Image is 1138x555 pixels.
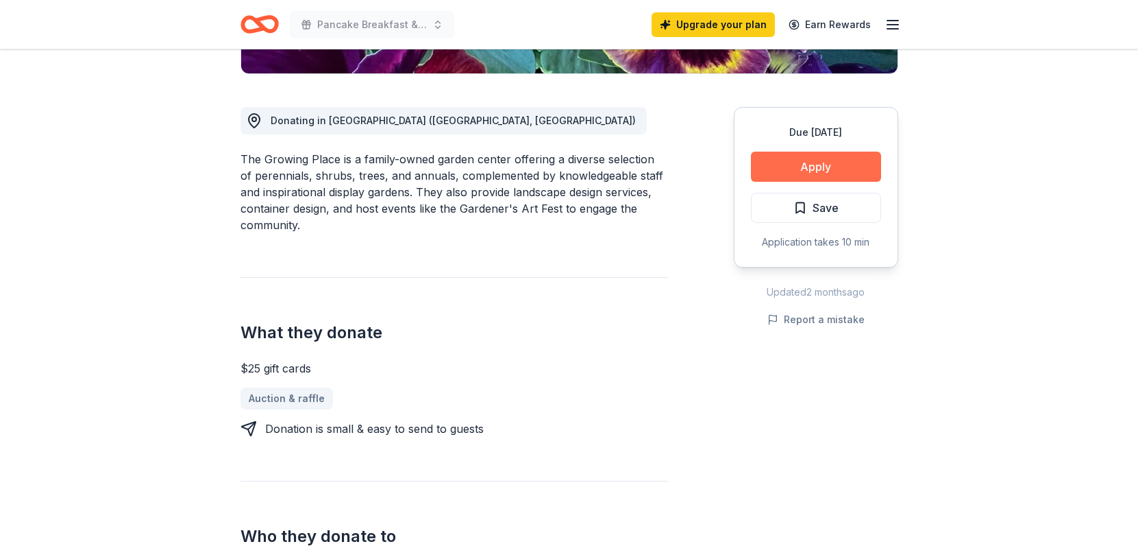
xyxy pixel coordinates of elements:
span: Save [813,199,839,217]
button: Save [751,193,881,223]
div: Updated 2 months ago [734,284,898,300]
div: Donation is small & easy to send to guests [265,421,484,437]
button: Report a mistake [767,311,865,328]
a: Auction & raffle [240,388,333,410]
span: Pancake Breakfast & Silent Auction [317,16,427,33]
div: $25 gift cards [240,360,668,377]
a: Home [240,8,279,40]
div: Application takes 10 min [751,234,881,250]
button: Pancake Breakfast & Silent Auction [290,11,454,38]
div: Due [DATE] [751,124,881,141]
button: Apply [751,152,881,182]
a: Upgrade your plan [652,12,775,37]
h2: What they donate [240,322,668,344]
h2: Who they donate to [240,526,668,547]
span: Donating in [GEOGRAPHIC_DATA] ([GEOGRAPHIC_DATA], [GEOGRAPHIC_DATA]) [271,115,636,126]
div: The Growing Place is a family-owned garden center offering a diverse selection of perennials, shr... [240,151,668,233]
a: Earn Rewards [780,12,879,37]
